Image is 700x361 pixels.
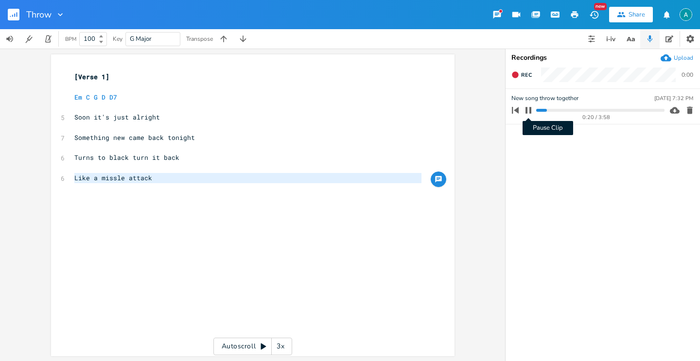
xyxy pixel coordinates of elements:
span: [Verse 1] [74,72,109,81]
div: Recordings [511,54,694,61]
span: Rec [521,71,532,79]
div: 0:00 [682,72,693,78]
span: C [86,93,90,102]
span: D [102,93,105,102]
div: New [594,3,607,10]
button: Share [609,7,653,22]
button: Pause Clip [522,103,535,118]
div: BPM [65,36,76,42]
div: 0:20 / 3:58 [528,115,665,120]
span: G Major [130,34,152,43]
button: Upload [661,52,693,63]
div: Transpose [186,36,213,42]
img: Alex [680,8,692,21]
span: Throw [26,10,52,19]
div: 3x [272,338,289,355]
div: Upload [674,54,693,62]
span: D7 [109,93,117,102]
span: Turns to black turn it back [74,153,179,162]
div: [DATE] 7:32 PM [654,96,693,101]
button: New [584,6,604,23]
div: Key [113,36,122,42]
span: Like a missle attack [74,173,152,182]
span: Soon it's just alright [74,113,160,121]
div: Share [629,10,645,19]
span: Something new came back tonight [74,133,195,142]
span: New song throw together [511,94,578,103]
button: Rec [507,67,536,83]
div: Autoscroll [213,338,292,355]
span: G [94,93,98,102]
span: Em [74,93,82,102]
